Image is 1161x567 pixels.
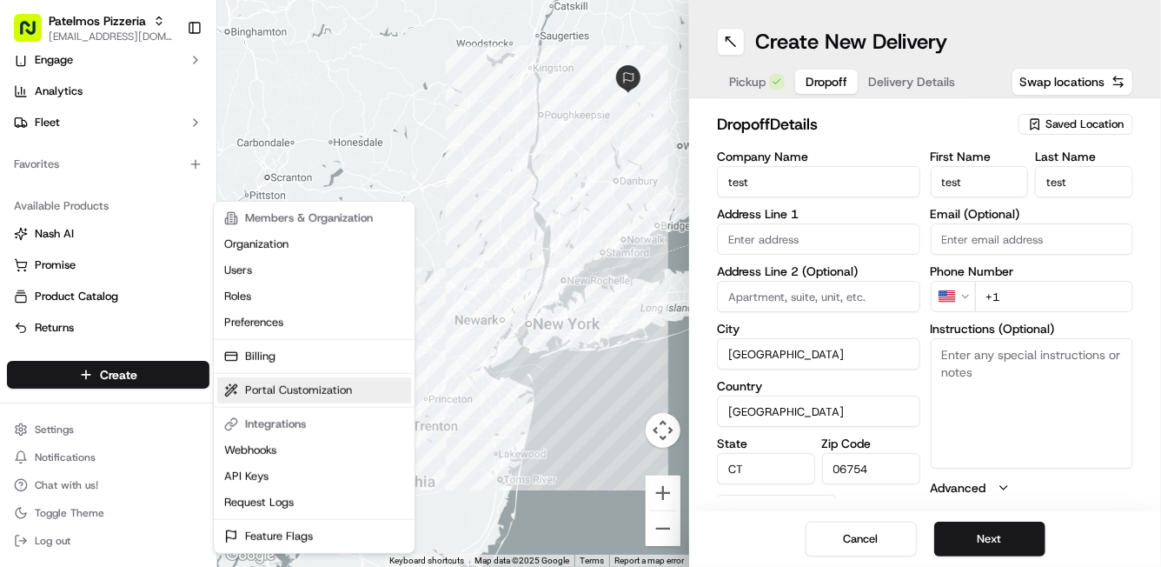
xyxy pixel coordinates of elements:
span: [DATE] [154,270,189,283]
img: Joseph V. [17,300,45,328]
a: Preferences [217,310,411,336]
a: Powered byPylon [123,430,210,444]
img: 1738778727109-b901c2ba-d612-49f7-a14d-d897ce62d23f [36,166,68,197]
img: Angelique Valdez [17,253,45,281]
a: Users [217,257,411,283]
span: [DATE] [154,317,189,330]
img: Nash [17,17,52,52]
button: See all [269,223,316,243]
span: [PERSON_NAME] [54,317,141,330]
span: [PERSON_NAME] [54,270,141,283]
a: Feature Flags [217,524,411,550]
img: 1736555255976-a54dd68f-1ca7-489b-9aae-adbdc363a1c4 [35,270,49,284]
span: API Documentation [164,389,279,406]
a: API Keys [217,464,411,490]
a: 📗Knowledge Base [10,382,140,413]
span: • [144,270,150,283]
a: 💻API Documentation [140,382,286,413]
img: 1736555255976-a54dd68f-1ca7-489b-9aae-adbdc363a1c4 [17,166,49,197]
span: • [144,317,150,330]
span: Knowledge Base [35,389,133,406]
img: 1736555255976-a54dd68f-1ca7-489b-9aae-adbdc363a1c4 [35,317,49,331]
p: Welcome 👋 [17,70,316,97]
div: We're available if you need us! [78,183,239,197]
a: Organization [217,231,411,257]
div: Integrations [217,411,411,437]
div: 📗 [17,390,31,404]
a: Portal Customization [217,377,411,404]
a: Webhooks [217,437,411,464]
div: Past conversations [17,226,116,240]
button: Start new chat [295,171,316,192]
input: Got a question? Start typing here... [45,112,313,130]
span: Pylon [173,431,210,444]
a: Request Logs [217,490,411,516]
div: 💻 [147,390,161,404]
div: Members & Organization [217,205,411,231]
a: Billing [217,344,411,370]
div: Start new chat [78,166,285,183]
a: Roles [217,283,411,310]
